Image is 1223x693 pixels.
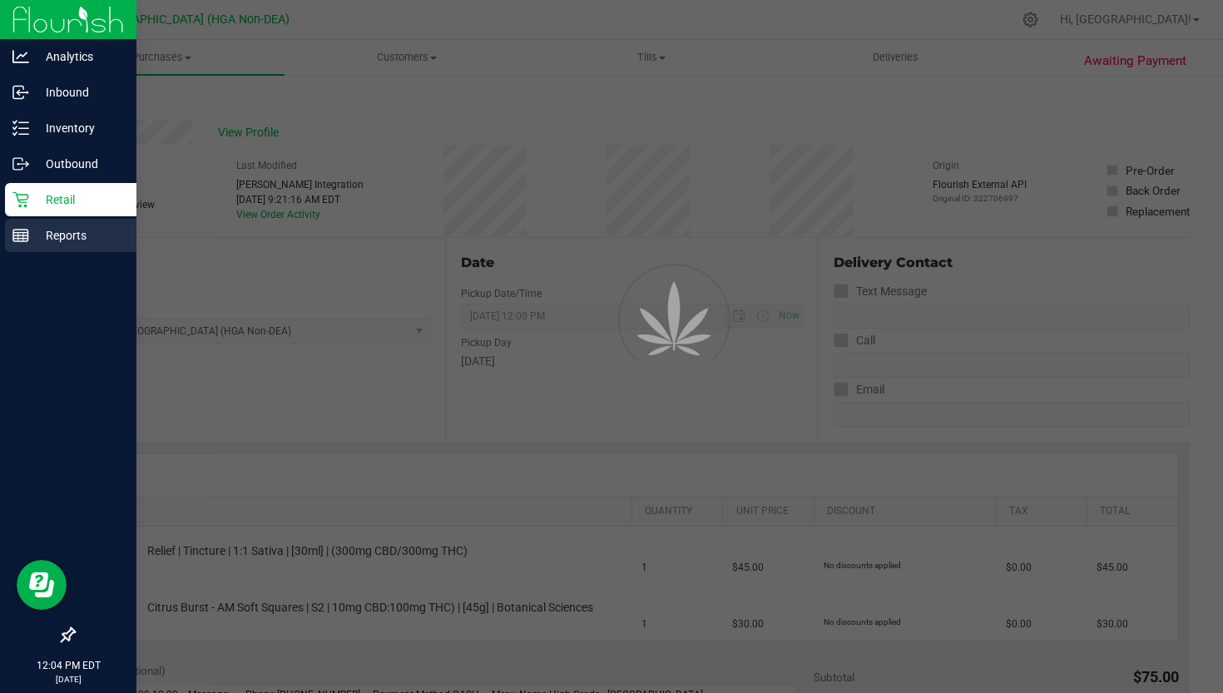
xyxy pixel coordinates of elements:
iframe: Resource center [17,560,67,610]
inline-svg: Analytics [12,48,29,65]
p: Retail [29,190,129,210]
p: Inbound [29,82,129,102]
p: Reports [29,225,129,245]
p: Outbound [29,154,129,174]
p: Inventory [29,118,129,138]
inline-svg: Outbound [12,156,29,172]
p: Analytics [29,47,129,67]
inline-svg: Inventory [12,120,29,136]
p: [DATE] [7,673,129,686]
inline-svg: Reports [12,227,29,244]
inline-svg: Inbound [12,84,29,101]
inline-svg: Retail [12,191,29,208]
p: 12:04 PM EDT [7,658,129,673]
